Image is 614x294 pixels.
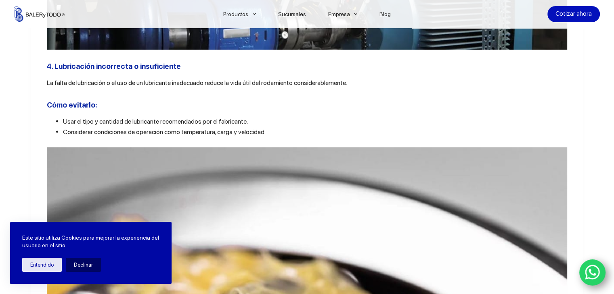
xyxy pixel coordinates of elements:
a: WhatsApp [579,259,606,286]
p: Este sitio utiliza Cookies para mejorar la experiencia del usuario en el sitio. [22,234,159,250]
span: Considerar condiciones de operación como temperatura, carga y velocidad. [63,128,266,136]
span: Usar el tipo y cantidad de lubricante recomendados por el fabricante. [63,118,248,125]
a: Cotizar ahora [547,6,600,22]
img: Balerytodo [14,6,65,22]
b: 4. Lubricación incorrecta o insuficiente [47,62,181,70]
button: Entendido [22,258,62,272]
button: Declinar [66,258,101,272]
b: Cómo evitarlo: [47,101,97,109]
span: La falta de lubricación o el uso de un lubricante inadecuado reduce la vida útil del rodamiento c... [47,79,347,87]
